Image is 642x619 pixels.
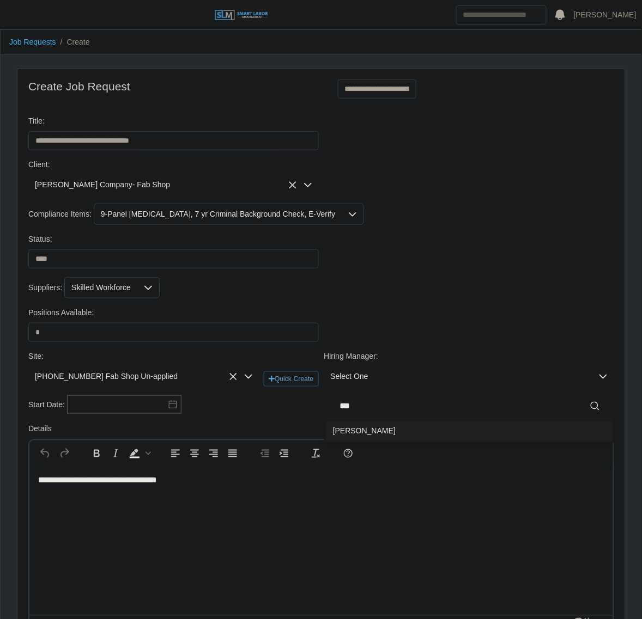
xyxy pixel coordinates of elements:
[256,446,274,461] button: Decrease indent
[65,278,137,298] div: Skilled Workforce
[28,366,238,387] span: 0000-50-0000 Fab Shop Un-applied
[87,446,106,461] button: Bold
[106,446,125,461] button: Italic
[264,371,318,387] button: Quick Create
[29,466,613,615] iframe: Rich Text Area
[223,446,242,461] button: Justify
[28,175,297,195] span: Lee Company- Fab Shop
[307,446,325,461] button: Clear formatting
[28,399,65,410] label: Start Date:
[125,446,153,461] div: Background color Black
[28,209,92,220] label: Compliance Items:
[55,446,74,461] button: Redo
[28,351,44,362] label: Site:
[28,424,52,435] label: Details
[28,115,45,127] label: Title:
[204,446,223,461] button: Align right
[94,204,342,224] div: 9-Panel [MEDICAL_DATA], 7 yr Criminal Background Check, E-Verify
[28,307,94,318] label: Positions Available:
[275,446,293,461] button: Increase indent
[166,446,185,461] button: Align left
[28,234,52,245] label: Status:
[324,366,593,387] span: Select One
[9,38,56,46] a: Job Requests
[214,9,269,21] img: SLM Logo
[185,446,204,461] button: Align center
[28,282,62,293] label: Suppliers:
[339,446,358,461] button: Help
[28,79,313,93] h4: Create Job Request
[56,36,90,48] li: Create
[326,421,613,442] li: Nicholas Free
[28,159,50,170] label: Client:
[333,426,396,437] span: [PERSON_NAME]
[36,446,54,461] button: Undo
[456,5,547,24] input: Search
[574,9,637,21] a: [PERSON_NAME]
[324,351,379,362] label: Hiring Manager:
